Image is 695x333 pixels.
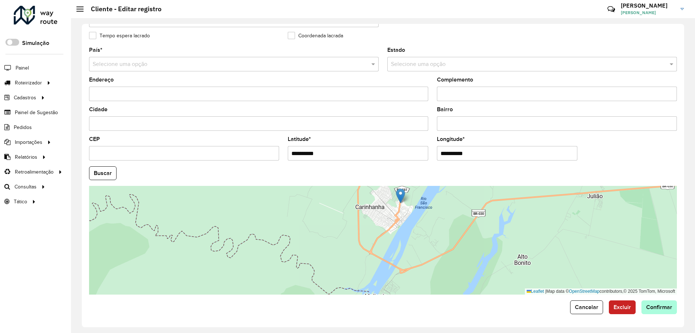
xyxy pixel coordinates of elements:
[437,75,473,84] label: Complemento
[545,289,546,294] span: |
[15,79,42,87] span: Roteirizador
[14,183,37,191] span: Consultas
[603,1,619,17] a: Contato Rápido
[15,168,54,176] span: Retroalimentação
[84,5,161,13] h2: Cliente - Editar registro
[15,109,58,116] span: Painel de Sugestão
[16,64,29,72] span: Painel
[288,32,343,39] label: Coordenada lacrada
[641,300,677,314] button: Confirmar
[14,94,36,101] span: Cadastros
[569,289,600,294] a: OpenStreetMap
[525,288,677,295] div: Map data © contributors,© 2025 TomTom, Microsoft
[89,105,108,114] label: Cidade
[621,2,675,9] h3: [PERSON_NAME]
[89,32,150,39] label: Tempo espera lacrado
[387,46,405,54] label: Estado
[89,135,100,143] label: CEP
[437,105,453,114] label: Bairro
[89,75,114,84] label: Endereço
[575,304,598,310] span: Cancelar
[570,300,603,314] button: Cancelar
[89,46,102,54] label: País
[614,304,631,310] span: Excluir
[288,135,311,143] label: Latitude
[15,153,37,161] span: Relatórios
[437,135,465,143] label: Longitude
[621,9,675,16] span: [PERSON_NAME]
[14,198,27,205] span: Tático
[646,304,672,310] span: Confirmar
[89,166,117,180] button: Buscar
[14,124,32,131] span: Pedidos
[396,188,405,203] img: Marker
[15,138,42,146] span: Importações
[527,289,544,294] a: Leaflet
[609,300,636,314] button: Excluir
[22,39,49,47] label: Simulação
